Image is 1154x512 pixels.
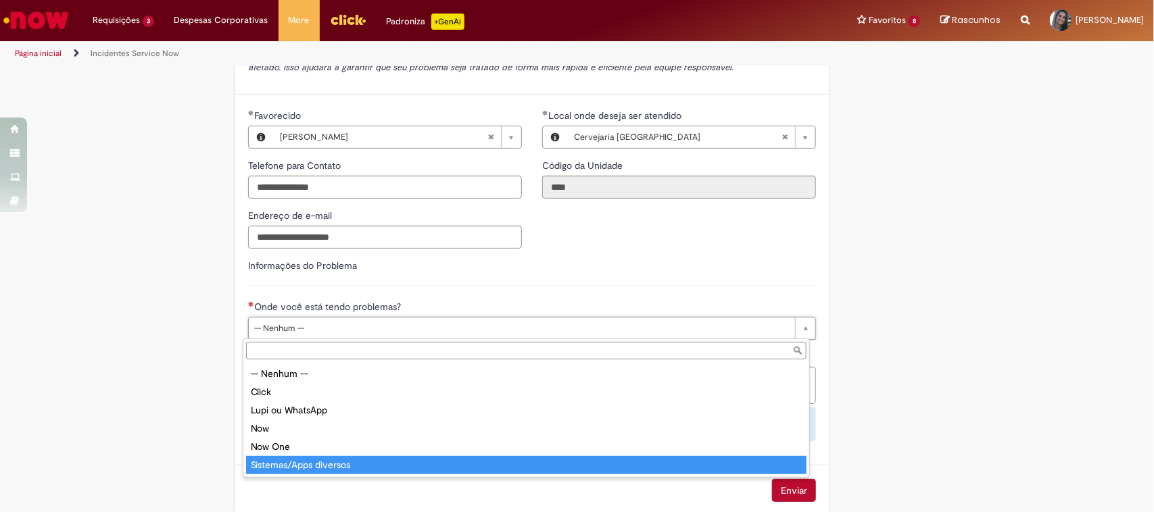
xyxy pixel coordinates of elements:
ul: Onde você está tendo problemas? [243,362,809,477]
div: Now [246,419,807,438]
div: -- Nenhum -- [246,365,807,383]
div: Sistemas/Apps diversos [246,456,807,474]
div: Click [246,383,807,401]
div: Lupi ou WhatsApp [246,401,807,419]
div: Now One [246,438,807,456]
